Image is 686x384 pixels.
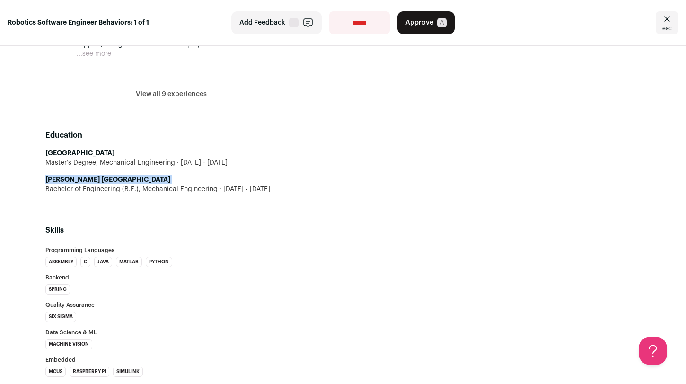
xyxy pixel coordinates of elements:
li: Simulink [113,367,143,377]
span: [DATE] - [DATE] [218,184,270,194]
span: esc [662,25,672,32]
h3: Quality Assurance [45,302,297,308]
div: Master’s Degree, Mechanical Engineering [45,158,297,167]
strong: [GEOGRAPHIC_DATA] [45,150,114,157]
h3: Programming Languages [45,247,297,253]
span: A [437,18,447,27]
li: Python [146,257,172,267]
h3: Backend [45,275,297,280]
li: MATLAB [116,257,142,267]
span: F [289,18,299,27]
button: Add Feedback F [231,11,322,34]
button: ...see more [77,49,111,59]
div: Bachelor of Engineering (B.E.), Mechanical Engineering [45,184,297,194]
span: [DATE] - [DATE] [175,158,228,167]
li: Spring [45,284,70,295]
li: C [80,257,90,267]
strong: [PERSON_NAME] [GEOGRAPHIC_DATA] [45,176,170,183]
li: Machine Vision [45,339,92,349]
h3: Data Science & ML [45,330,297,335]
h3: Embedded [45,357,297,363]
button: View all 9 experiences [136,89,207,99]
li: Six Sigma [45,312,76,322]
li: Java [94,257,112,267]
span: Approve [405,18,433,27]
a: Close [656,11,678,34]
span: Add Feedback [239,18,285,27]
li: Raspberry Pi [70,367,109,377]
h2: Education [45,130,297,141]
li: MCUs [45,367,66,377]
strong: Robotics Software Engineer Behaviors: 1 of 1 [8,18,149,27]
h2: Skills [45,225,297,236]
button: Approve A [397,11,455,34]
li: Assembly [45,257,77,267]
iframe: Help Scout Beacon - Open [639,337,667,365]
